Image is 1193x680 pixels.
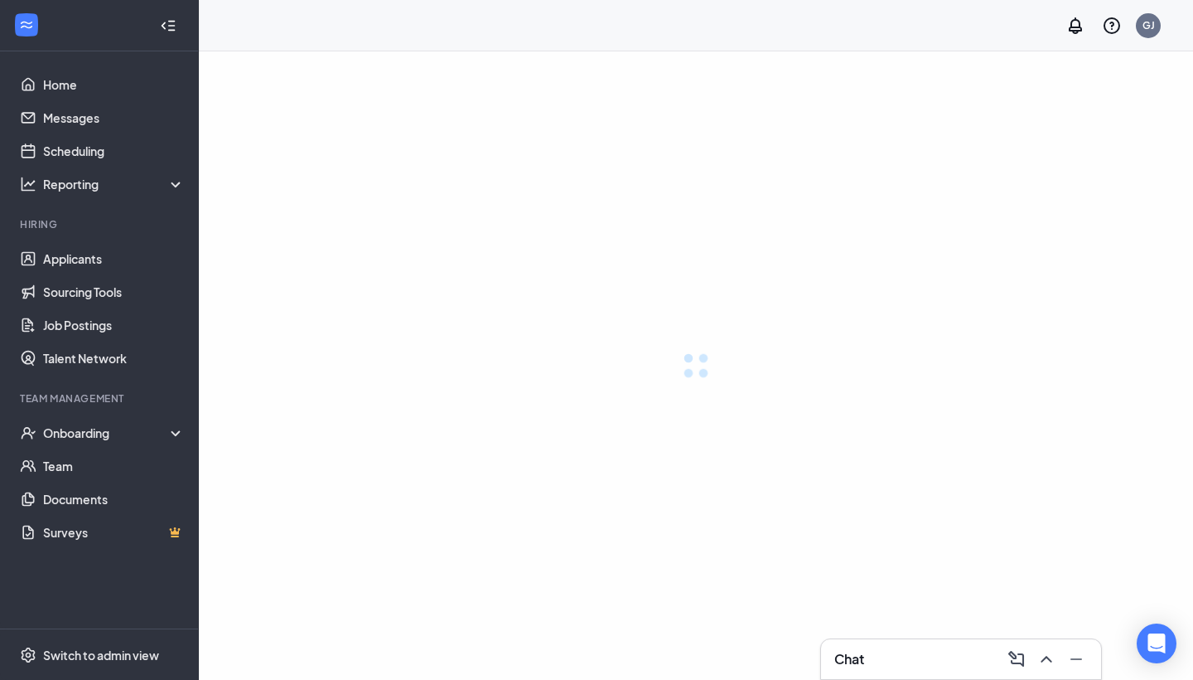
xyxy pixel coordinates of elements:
[1065,16,1085,36] svg: Notifications
[1066,649,1086,669] svg: Minimize
[43,176,186,192] div: Reporting
[1036,649,1056,669] svg: ChevronUp
[43,242,185,275] a: Applicants
[1007,649,1026,669] svg: ComposeMessage
[1002,646,1028,673] button: ComposeMessage
[43,134,185,168] a: Scheduling
[160,17,176,34] svg: Collapse
[834,650,864,668] h3: Chat
[43,275,185,308] a: Sourcing Tools
[20,176,36,192] svg: Analysis
[20,391,181,406] div: Team Management
[43,483,185,516] a: Documents
[1031,646,1058,673] button: ChevronUp
[1061,646,1088,673] button: Minimize
[18,17,35,33] svg: WorkstreamLogo
[1102,16,1122,36] svg: QuestionInfo
[43,516,185,549] a: SurveysCrown
[43,68,185,101] a: Home
[20,647,36,663] svg: Settings
[20,217,181,231] div: Hiring
[43,425,186,441] div: Onboarding
[43,342,185,375] a: Talent Network
[43,101,185,134] a: Messages
[43,449,185,483] a: Team
[43,308,185,342] a: Job Postings
[1137,624,1176,663] div: Open Intercom Messenger
[1142,18,1155,32] div: GJ
[43,647,159,663] div: Switch to admin view
[20,425,36,441] svg: UserCheck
